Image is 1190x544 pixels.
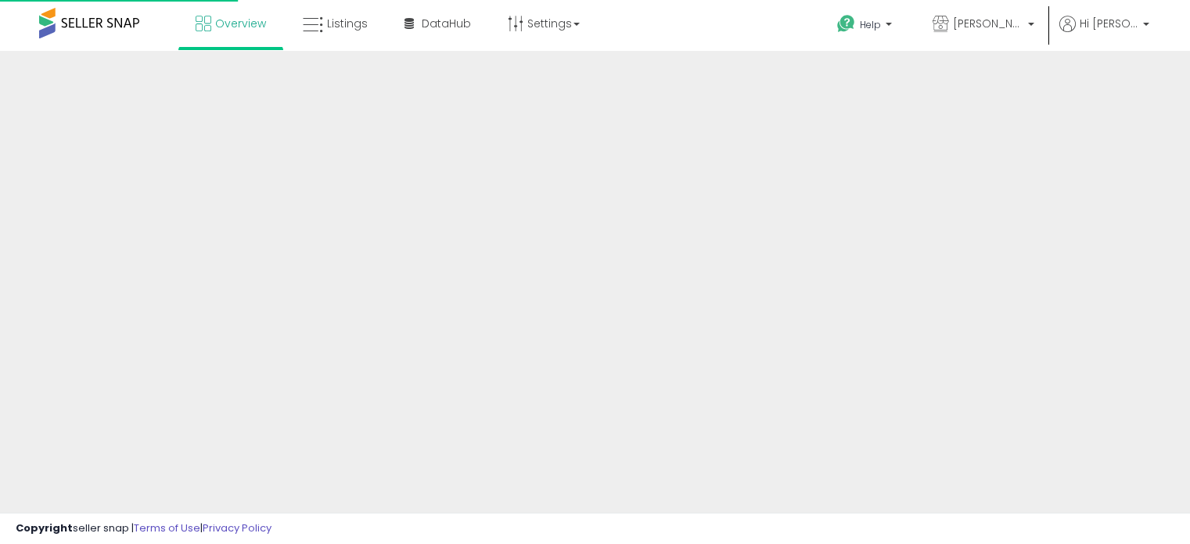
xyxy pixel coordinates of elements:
[422,16,471,31] span: DataHub
[953,16,1023,31] span: [PERSON_NAME]
[16,521,73,535] strong: Copyright
[327,16,368,31] span: Listings
[825,2,908,51] a: Help
[16,521,271,536] div: seller snap | |
[860,18,881,31] span: Help
[1080,16,1138,31] span: Hi [PERSON_NAME]
[134,521,200,535] a: Terms of Use
[1059,16,1149,51] a: Hi [PERSON_NAME]
[203,521,271,535] a: Privacy Policy
[836,14,856,34] i: Get Help
[215,16,266,31] span: Overview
